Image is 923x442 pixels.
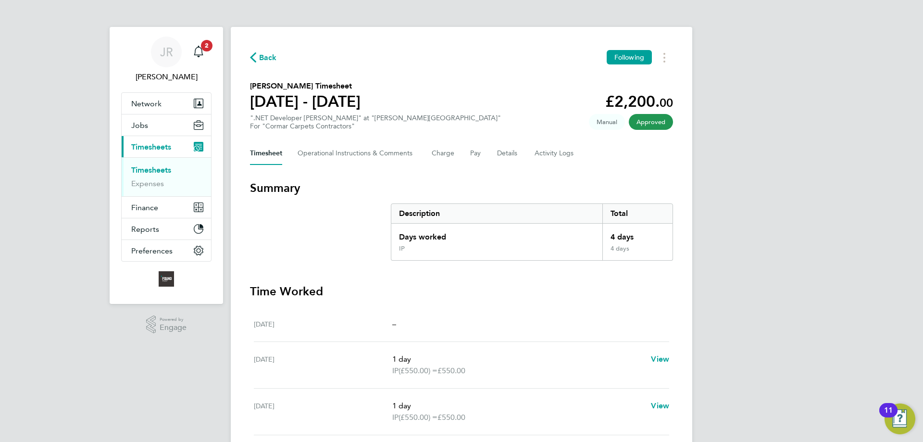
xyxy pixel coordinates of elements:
a: View [651,354,669,365]
span: (£550.00) = [399,366,437,375]
span: £550.00 [437,413,465,422]
div: 11 [884,410,893,423]
button: Charge [432,142,455,165]
button: Timesheet [250,142,282,165]
span: Following [614,53,644,62]
button: Timesheets Menu [656,50,673,65]
a: 2 [189,37,208,67]
h3: Summary [250,180,673,196]
span: Back [259,52,277,63]
div: Days worked [391,224,602,245]
p: 1 day [392,354,643,365]
div: [DATE] [254,354,392,377]
button: Activity Logs [535,142,575,165]
a: View [651,400,669,412]
button: Open Resource Center, 11 new notifications [885,404,915,434]
span: This timesheet was manually created. [589,114,625,130]
span: Jobs [131,121,148,130]
span: 2 [201,40,212,51]
span: Preferences [131,246,173,255]
a: Timesheets [131,165,171,175]
img: foundtalent-logo-retina.png [159,271,174,287]
span: View [651,401,669,410]
h1: [DATE] - [DATE] [250,92,361,111]
div: Timesheets [122,157,211,196]
button: Network [122,93,211,114]
button: Finance [122,197,211,218]
span: James Rogers [121,71,212,83]
div: Total [602,204,673,223]
button: Jobs [122,114,211,136]
button: Pay [470,142,482,165]
span: Reports [131,225,159,234]
nav: Main navigation [110,27,223,304]
button: Back [250,51,277,63]
a: Go to home page [121,271,212,287]
span: This timesheet has been approved. [629,114,673,130]
span: IP [392,412,399,423]
span: 00 [660,96,673,110]
span: (£550.00) = [399,413,437,422]
div: For "Cormar Carpets Contractors" [250,122,501,130]
button: Reports [122,218,211,240]
span: Engage [160,324,187,332]
div: Summary [391,203,673,261]
div: [DATE] [254,318,392,330]
a: Powered byEngage [146,316,187,334]
button: Following [607,50,652,64]
span: – [392,319,396,328]
a: JR[PERSON_NAME] [121,37,212,83]
h3: Time Worked [250,284,673,299]
button: Timesheets [122,136,211,157]
h2: [PERSON_NAME] Timesheet [250,80,361,92]
div: [DATE] [254,400,392,423]
span: Finance [131,203,158,212]
span: £550.00 [437,366,465,375]
span: View [651,354,669,364]
span: JR [160,46,173,58]
span: Timesheets [131,142,171,152]
div: Description [391,204,602,223]
app-decimal: £2,200. [605,92,673,111]
div: ".NET Developer [PERSON_NAME]" at "[PERSON_NAME][GEOGRAPHIC_DATA]" [250,114,501,130]
button: Details [497,142,519,165]
span: Network [131,99,162,108]
div: IP [399,245,405,253]
div: 4 days [602,224,673,245]
div: 4 days [602,245,673,260]
a: Expenses [131,179,164,188]
button: Preferences [122,240,211,261]
p: 1 day [392,400,643,412]
span: Powered by [160,316,187,324]
span: IP [392,365,399,377]
button: Operational Instructions & Comments [298,142,416,165]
